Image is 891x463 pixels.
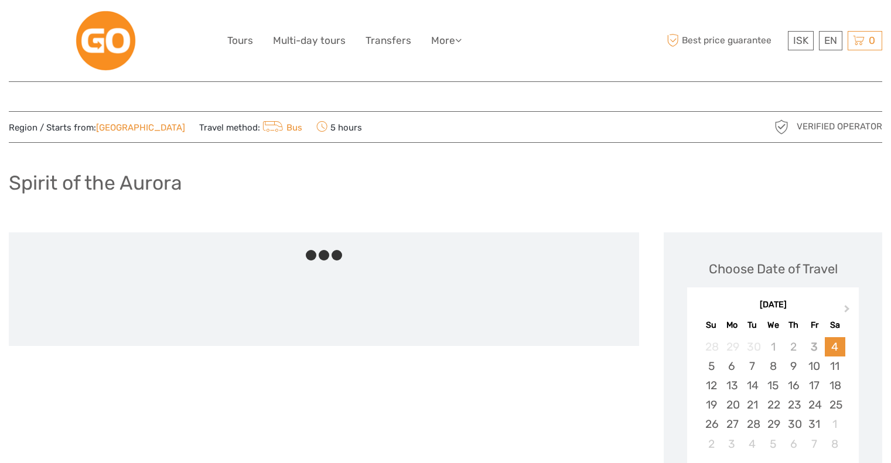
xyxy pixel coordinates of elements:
div: We [763,317,783,333]
div: EN [819,31,842,50]
div: Choose Thursday, October 9th, 2025 [783,356,804,376]
div: Choose Saturday, November 1st, 2025 [825,414,845,434]
div: Choose Sunday, October 19th, 2025 [701,395,721,414]
div: Not available Tuesday, September 30th, 2025 [742,337,763,356]
div: Choose Monday, October 20th, 2025 [722,395,742,414]
div: Su [701,317,721,333]
div: Choose Sunday, October 12th, 2025 [701,376,721,395]
a: Bus [260,122,302,133]
div: Choose Thursday, October 16th, 2025 [783,376,804,395]
div: Not available Monday, September 29th, 2025 [722,337,742,356]
span: ISK [793,35,808,46]
div: Choose Wednesday, October 15th, 2025 [763,376,783,395]
img: verified_operator_grey_128.png [772,118,791,136]
div: [DATE] [687,299,859,311]
a: [GEOGRAPHIC_DATA] [96,122,185,133]
div: Not available Friday, October 3rd, 2025 [804,337,824,356]
div: Choose Wednesday, October 8th, 2025 [763,356,783,376]
div: Choose Sunday, October 5th, 2025 [701,356,721,376]
div: Fr [804,317,824,333]
div: Choose Friday, October 17th, 2025 [804,376,824,395]
div: month 2025-10 [691,337,855,454]
div: Choose Monday, November 3rd, 2025 [722,434,742,454]
div: Choose Thursday, October 30th, 2025 [783,414,804,434]
a: Transfers [366,32,411,49]
h1: Spirit of the Aurora [9,171,182,195]
div: Not available Sunday, September 28th, 2025 [701,337,721,356]
div: Choose Monday, October 13th, 2025 [722,376,742,395]
span: Travel method: [199,119,302,135]
div: Not available Thursday, October 2nd, 2025 [783,337,804,356]
img: 1096-1703b550-bf4e-4db5-bf57-08e43595299e_logo_big.jpg [74,9,138,73]
div: Choose Wednesday, November 5th, 2025 [763,434,783,454]
span: 5 hours [316,119,362,135]
span: 0 [867,35,877,46]
div: Sa [825,317,845,333]
div: Choose Wednesday, October 22nd, 2025 [763,395,783,414]
div: Choose Tuesday, November 4th, 2025 [742,434,763,454]
button: Next Month [839,302,858,321]
span: Best price guarantee [664,31,785,50]
div: Choose Monday, October 27th, 2025 [722,414,742,434]
div: Choose Saturday, October 4th, 2025 [825,337,845,356]
a: Multi-day tours [273,32,346,49]
a: More [431,32,462,49]
div: Choose Wednesday, October 29th, 2025 [763,414,783,434]
div: Choose Sunday, October 26th, 2025 [701,414,721,434]
div: Choose Thursday, October 23rd, 2025 [783,395,804,414]
div: Choose Tuesday, October 14th, 2025 [742,376,763,395]
span: Verified Operator [797,121,882,133]
div: Choose Saturday, November 8th, 2025 [825,434,845,454]
div: Choose Tuesday, October 28th, 2025 [742,414,763,434]
div: Choose Tuesday, October 21st, 2025 [742,395,763,414]
div: Th [783,317,804,333]
div: Choose Date of Travel [709,260,838,278]
div: Choose Saturday, October 11th, 2025 [825,356,845,376]
div: Choose Sunday, November 2nd, 2025 [701,434,721,454]
a: Tours [227,32,253,49]
div: Choose Saturday, October 25th, 2025 [825,395,845,414]
div: Choose Friday, October 10th, 2025 [804,356,824,376]
div: Mo [722,317,742,333]
span: Region / Starts from: [9,122,185,134]
div: Choose Saturday, October 18th, 2025 [825,376,845,395]
div: Choose Monday, October 6th, 2025 [722,356,742,376]
div: Choose Thursday, November 6th, 2025 [783,434,804,454]
div: Choose Friday, October 31st, 2025 [804,414,824,434]
div: Choose Tuesday, October 7th, 2025 [742,356,763,376]
div: Not available Wednesday, October 1st, 2025 [763,337,783,356]
div: Tu [742,317,763,333]
div: Choose Friday, October 24th, 2025 [804,395,824,414]
div: Choose Friday, November 7th, 2025 [804,434,824,454]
